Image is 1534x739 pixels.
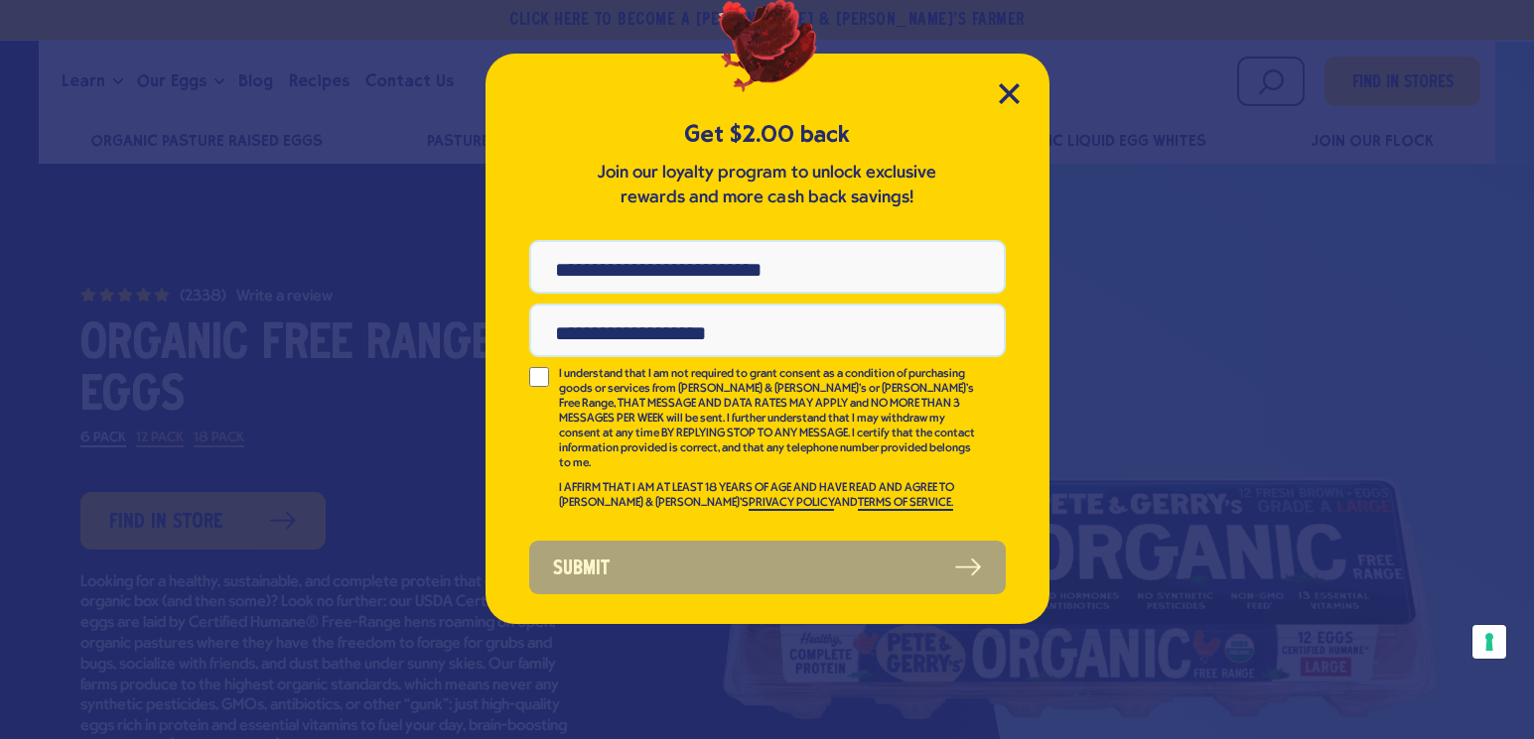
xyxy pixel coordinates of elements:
p: I understand that I am not required to grant consent as a condition of purchasing goods or servic... [559,367,978,471]
input: I understand that I am not required to grant consent as a condition of purchasing goods or servic... [529,367,549,387]
button: Close Modal [999,83,1020,104]
button: Your consent preferences for tracking technologies [1472,625,1506,659]
a: TERMS OF SERVICE. [858,497,953,511]
button: Submit [529,541,1006,594]
p: Join our loyalty program to unlock exclusive rewards and more cash back savings! [594,161,941,210]
a: PRIVACY POLICY [749,497,834,511]
h5: Get $2.00 back [529,118,1006,151]
p: I AFFIRM THAT I AM AT LEAST 18 YEARS OF AGE AND HAVE READ AND AGREE TO [PERSON_NAME] & [PERSON_NA... [559,481,978,511]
